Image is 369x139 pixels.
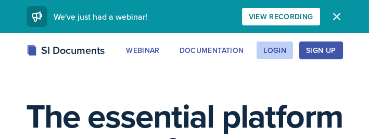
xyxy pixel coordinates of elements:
button: View Recording [242,8,320,25]
div: Documentation [180,46,244,54]
div: Sign Up [306,46,336,54]
span: We've just had a webinar! [54,11,147,22]
button: Documentation [173,41,251,59]
div: View Recording [249,12,313,21]
button: Login [257,41,293,59]
div: Login [263,46,286,54]
button: Sign Up [299,41,342,59]
button: Webinar [119,41,166,59]
div: SI Documents [27,43,105,58]
div: Webinar [126,46,159,54]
